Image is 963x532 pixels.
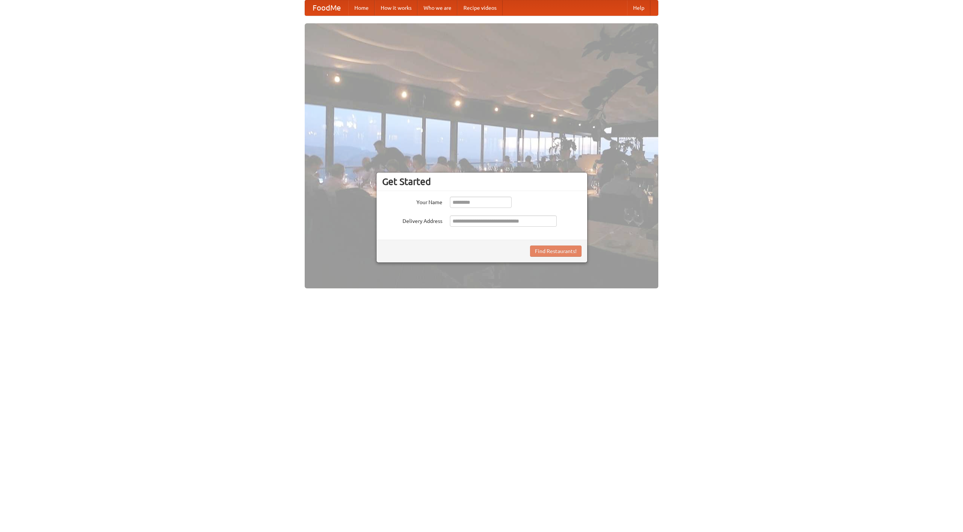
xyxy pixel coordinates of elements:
a: Home [348,0,375,15]
button: Find Restaurants! [530,246,582,257]
a: Who we are [418,0,457,15]
a: Help [627,0,650,15]
label: Delivery Address [382,215,442,225]
a: Recipe videos [457,0,503,15]
h3: Get Started [382,176,582,187]
label: Your Name [382,197,442,206]
a: How it works [375,0,418,15]
a: FoodMe [305,0,348,15]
